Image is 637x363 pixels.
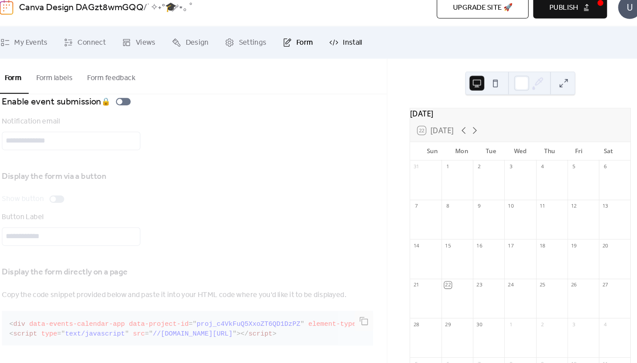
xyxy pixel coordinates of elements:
div: 3 [558,318,564,324]
button: Form feedback [88,67,148,100]
div: 1 [497,318,504,324]
div: 22 [437,280,444,287]
div: 21 [407,280,414,287]
a: Views [122,39,167,63]
div: 5 [558,167,564,174]
a: Connect [66,39,119,63]
div: 14 [407,242,414,249]
button: Upgrade site 🚀 [430,7,518,28]
div: 9 [528,355,534,362]
div: 5 [407,355,414,362]
div: 11 [588,355,595,362]
div: 2 [467,167,474,174]
div: 8 [437,205,444,211]
div: 10 [497,205,504,211]
a: Settings [220,39,273,63]
div: 6 [437,355,444,362]
a: My Events [5,39,64,63]
div: Tue [468,147,496,164]
div: 7 [407,205,414,211]
span: My Events [25,46,57,57]
div: 28 [407,318,414,324]
a: Install [320,39,365,63]
div: 4 [588,318,595,324]
div: 16 [467,242,474,249]
div: U [604,7,626,29]
span: Views [142,46,161,57]
div: 17 [497,242,504,249]
span: Connect [86,46,113,57]
div: 26 [558,280,564,287]
div: 15 [437,242,444,249]
span: Design [189,46,211,57]
div: 8 [497,355,504,362]
div: 25 [528,280,534,287]
div: 12 [558,205,564,211]
div: 4 [528,167,534,174]
div: Thu [524,147,552,164]
div: Sun [411,147,440,164]
b: ˙✧˖°🎓 ༘⋆｡ ˚ [153,10,196,27]
span: Form [295,46,311,57]
b: / [149,10,153,27]
img: logo [11,11,24,25]
div: 18 [528,242,534,249]
div: 1 [437,167,444,174]
span: Install [340,46,358,57]
a: Design [169,39,218,63]
span: Upgrade site 🚀 [445,13,503,23]
div: 23 [467,280,474,287]
button: Form labels [39,67,88,100]
div: 10 [558,355,564,362]
button: Form [9,67,39,100]
div: Sat [580,147,608,164]
div: 24 [497,280,504,287]
div: Fri [552,147,580,164]
a: Form [276,39,318,63]
button: Publish [522,7,593,28]
div: 29 [437,318,444,324]
div: 13 [588,205,595,211]
div: 7 [467,355,474,362]
a: Canva Design DAGzt8wmGQQ [30,10,149,27]
div: 2 [528,318,534,324]
div: 27 [588,280,595,287]
div: 19 [558,242,564,249]
div: Mon [440,147,468,164]
div: 6 [588,167,595,174]
div: 9 [467,205,474,211]
div: 30 [467,318,474,324]
div: 20 [588,242,595,249]
div: 31 [407,167,414,174]
div: [DATE] [404,114,615,125]
span: Publish [538,13,565,23]
span: Settings [240,46,267,57]
div: 3 [497,167,504,174]
div: Wed [496,147,524,164]
div: 11 [528,205,534,211]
